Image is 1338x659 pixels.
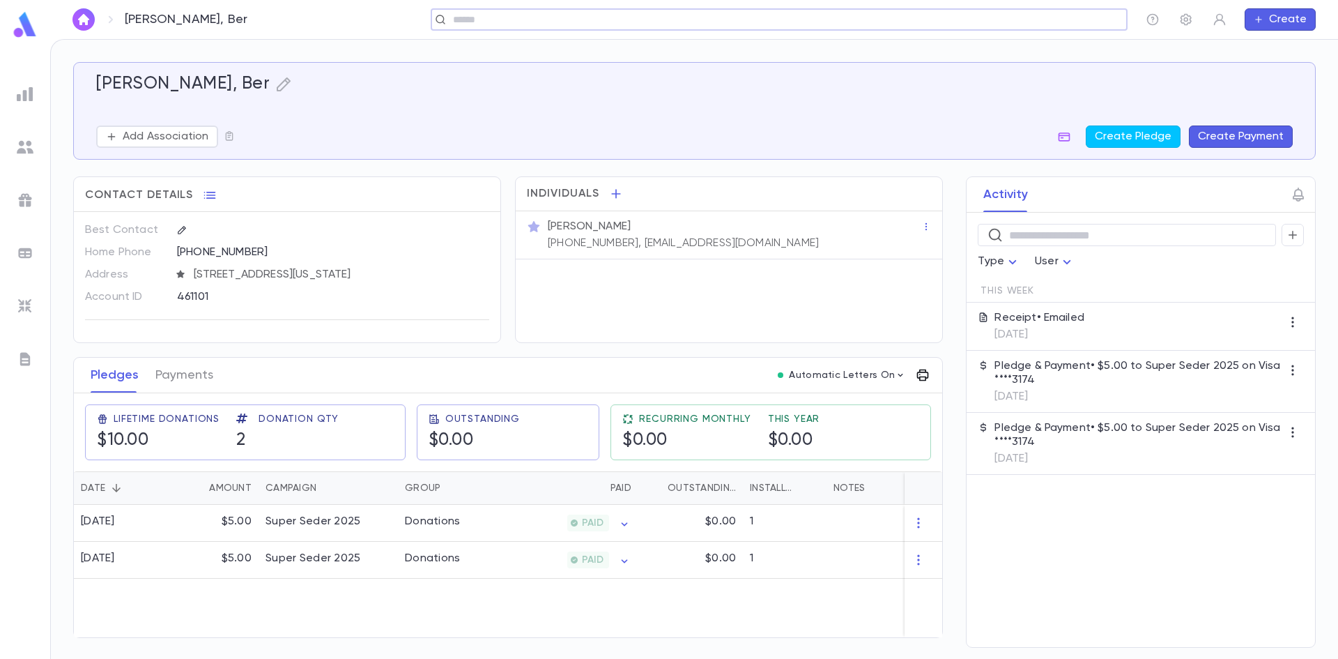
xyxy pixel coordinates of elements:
img: reports_grey.c525e4749d1bce6a11f5fe2a8de1b229.svg [17,86,33,103]
img: home_white.a664292cf8c1dea59945f0da9f25487c.svg [75,14,92,25]
div: Notes [833,471,865,505]
button: Create Pledge [1086,126,1181,148]
div: Type [978,248,1021,275]
div: 1 [743,542,826,579]
button: Payments [155,358,213,393]
button: Add Association [96,126,218,148]
h5: $10.00 [97,430,148,451]
span: This Week [981,285,1034,296]
p: Automatic Letters On [789,370,895,381]
button: Automatic Letters On [772,365,912,385]
span: [STREET_ADDRESS][US_STATE] [188,268,491,282]
span: Donation Qty [259,414,339,425]
div: Installments [743,471,826,505]
button: Sort [316,477,339,499]
span: Individuals [527,187,599,201]
span: Outstanding [445,414,520,425]
span: Type [978,256,1004,267]
div: Amount [168,471,259,505]
div: Group [398,471,502,505]
img: letters_grey.7941b92b52307dd3b8a917253454ce1c.svg [17,351,33,368]
button: Sort [187,477,209,499]
span: PAID [576,554,609,566]
div: Donations [405,515,461,529]
div: [PHONE_NUMBER] [177,241,489,262]
button: Sort [105,477,128,499]
p: Account ID [85,286,165,308]
h5: $0.00 [429,430,474,451]
div: $5.00 [168,505,259,542]
button: Sort [645,477,668,499]
span: Lifetime Donations [114,414,220,425]
p: Address [85,264,165,286]
button: Sort [588,477,610,499]
button: Sort [440,477,463,499]
div: Campaign [266,471,316,505]
img: students_grey.60c7aba0da46da39d6d829b817ac14fc.svg [17,139,33,156]
p: [DATE] [994,452,1282,466]
div: Amount [209,471,252,505]
p: [PHONE_NUMBER], [EMAIL_ADDRESS][DOMAIN_NAME] [548,236,819,250]
h5: $0.00 [768,430,813,451]
span: Contact Details [85,188,193,202]
p: Pledge & Payment • $5.00 to Super Seder 2025 on Visa ****3174 [994,359,1282,387]
img: batches_grey.339ca447c9d9533ef1741baa751efc33.svg [17,245,33,262]
p: Add Association [123,130,208,144]
button: Sort [797,477,820,499]
div: Donations [405,552,461,566]
p: [PERSON_NAME], Ber [125,12,247,27]
p: Best Contact [85,219,165,241]
p: $0.00 [705,552,736,566]
button: Activity [983,177,1028,212]
h5: [PERSON_NAME], Ber [96,74,270,95]
div: 461101 [177,286,420,307]
p: Home Phone [85,241,165,264]
div: [DATE] [81,515,115,529]
button: Create [1245,8,1316,31]
div: Paid [610,471,631,505]
div: $5.00 [168,542,259,579]
div: Outstanding [638,471,743,505]
div: Super Seder 2025 [266,515,360,529]
p: [PERSON_NAME] [548,220,631,234]
div: [DATE] [81,552,115,566]
img: campaigns_grey.99e729a5f7ee94e3726e6486bddda8f1.svg [17,192,33,209]
button: Pledges [91,358,139,393]
div: Campaign [259,471,398,505]
div: Date [81,471,105,505]
p: Pledge & Payment • $5.00 to Super Seder 2025 on Visa ****3174 [994,421,1282,449]
p: [DATE] [994,390,1282,404]
span: Recurring Monthly [639,414,751,425]
span: PAID [576,517,609,529]
p: $0.00 [705,515,736,529]
div: Installments [750,471,797,505]
div: Group [405,471,440,505]
div: Paid [502,471,638,505]
div: Outstanding [668,471,736,505]
img: imports_grey.530a8a0e642e233f2baf0ef88e8c9fcb.svg [17,298,33,315]
div: Date [74,471,168,505]
p: [DATE] [994,328,1084,342]
span: This Year [768,414,820,425]
button: Create Payment [1189,126,1293,148]
p: Receipt • Emailed [994,311,1084,325]
h5: 2 [236,430,246,451]
div: User [1035,248,1075,275]
div: Super Seder 2025 [266,552,360,566]
div: Notes [826,471,1001,505]
img: logo [11,11,39,38]
div: 1 [743,505,826,542]
h5: $0.00 [622,430,668,451]
span: User [1035,256,1059,267]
